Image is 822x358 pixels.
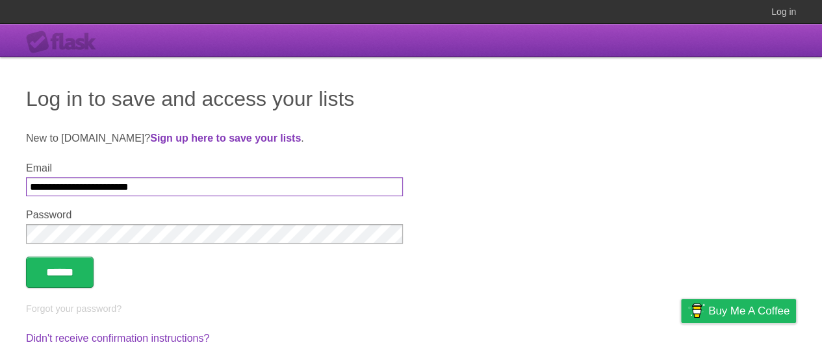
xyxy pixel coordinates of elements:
div: Flask [26,31,104,54]
a: Forgot your password? [26,303,122,314]
label: Email [26,162,403,174]
a: Sign up here to save your lists [150,133,301,144]
span: Buy me a coffee [708,300,790,322]
img: Buy me a coffee [687,300,705,322]
label: Password [26,209,403,221]
a: Didn't receive confirmation instructions? [26,333,209,344]
h1: Log in to save and access your lists [26,83,796,114]
a: Buy me a coffee [681,299,796,323]
p: New to [DOMAIN_NAME]? . [26,131,796,146]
